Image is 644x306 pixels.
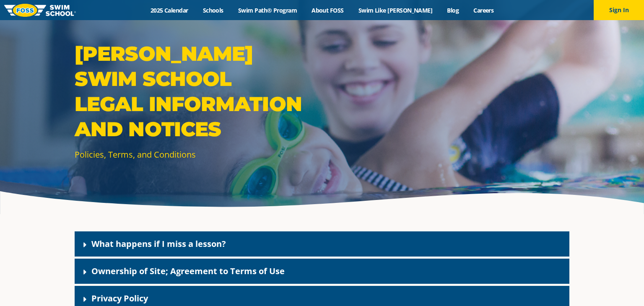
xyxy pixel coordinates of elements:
[195,6,231,14] a: Schools
[91,293,148,304] a: Privacy Policy
[4,4,76,17] img: FOSS Swim School Logo
[91,238,226,249] a: What happens if I miss a lesson?
[91,265,285,277] a: Ownership of Site; Agreement to Terms of Use
[75,231,569,257] div: What happens if I miss a lesson?
[304,6,351,14] a: About FOSS
[351,6,440,14] a: Swim Like [PERSON_NAME]
[75,259,569,284] div: Ownership of Site; Agreement to Terms of Use
[75,148,318,161] p: Policies, Terms, and Conditions
[440,6,466,14] a: Blog
[466,6,501,14] a: Careers
[231,6,304,14] a: Swim Path® Program
[143,6,195,14] a: 2025 Calendar
[75,41,318,142] p: [PERSON_NAME] Swim School Legal Information and Notices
